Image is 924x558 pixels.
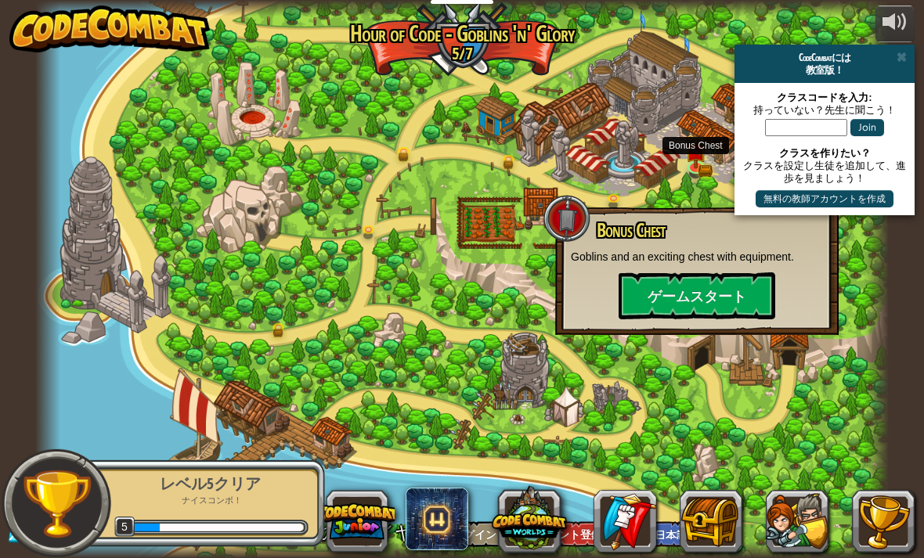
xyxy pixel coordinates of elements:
[756,190,893,207] button: 無料の教師アカウントを作成
[875,5,915,42] button: 音量を調整する
[850,119,884,136] button: Join
[597,217,665,243] span: Bonus Chest
[619,272,775,319] button: ゲームスタート
[690,147,702,157] img: portrait.png
[741,51,908,63] div: CodeCombatには
[114,517,135,538] span: 5
[742,103,907,116] div: 持っていない？先生に聞こう！
[111,473,309,495] div: レベル5クリア
[742,146,907,159] div: クラスを作りたい？
[741,63,908,76] div: 教室版！
[21,468,92,539] img: trophy.png
[9,5,210,52] img: CodeCombat - Learn how to code by playing a game
[111,495,309,506] p: ナイスコンボ！
[685,134,706,168] img: level-banner-unlock.png
[742,159,907,184] div: クラスを設定し生徒を追加して、進歩を見ましょう！
[742,91,907,103] div: クラスコードを入力:
[698,165,712,177] img: bronze-chest.png
[571,249,823,265] p: Goblins and an exciting chest with equipment.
